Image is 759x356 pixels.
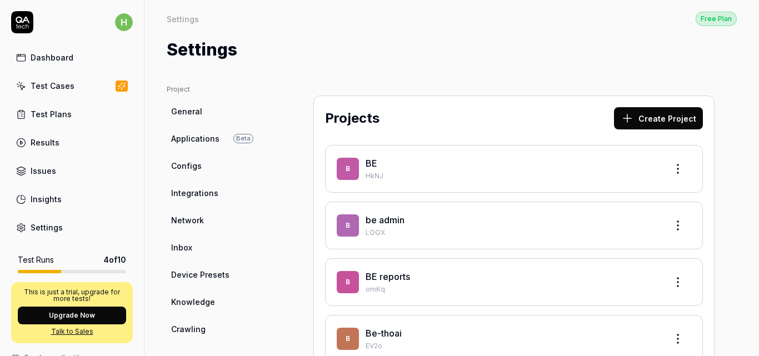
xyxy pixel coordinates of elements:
a: Test Plans [11,103,133,125]
div: Results [31,137,59,148]
span: B [337,158,359,180]
a: Crawling [167,319,273,339]
span: Applications [171,133,219,144]
span: Network [171,214,204,226]
a: Results [11,132,133,153]
h1: Settings [167,37,237,62]
div: Test Plans [31,108,72,120]
div: Issues [31,165,56,177]
button: h [115,11,133,33]
a: BE reports [366,271,410,282]
p: omKq [366,284,658,294]
a: Integrations [167,183,273,203]
div: Settings [31,222,63,233]
a: ApplicationsBeta [167,128,273,149]
a: Be-thoai [366,328,402,339]
div: Project [167,84,273,94]
p: EV2o [366,341,658,351]
div: Insights [31,193,62,205]
span: Device Presets [171,269,229,280]
p: HkNJ [366,171,658,181]
a: Inbox [167,237,273,258]
span: Crawling [171,323,206,335]
h5: Test Runs [18,255,54,265]
a: BE [366,158,377,169]
span: Beta [233,134,253,143]
a: Dashboard [11,47,133,68]
div: Test Cases [31,80,74,92]
span: b [337,214,359,237]
span: Integrations [171,187,218,199]
span: Configs [171,160,202,172]
h2: Projects [325,108,379,128]
span: B [337,271,359,293]
span: Knowledge [171,296,215,308]
p: LOOX [366,228,658,238]
a: Configs [167,156,273,176]
a: Settings [11,217,133,238]
button: Upgrade Now [18,307,126,324]
span: h [115,13,133,31]
a: Test Cases [11,75,133,97]
a: General [167,101,273,122]
button: Create Project [614,107,703,129]
a: Insights [11,188,133,210]
p: This is just a trial, upgrade for more tests! [18,289,126,302]
div: Settings [167,13,199,24]
div: Free Plan [696,12,737,26]
a: be admin [366,214,405,225]
div: Dashboard [31,52,73,63]
a: Talk to Sales [18,327,126,337]
span: 4 of 10 [103,254,126,265]
span: General [171,106,202,117]
a: Network [167,210,273,230]
span: Inbox [171,242,192,253]
a: Issues [11,160,133,182]
a: Device Presets [167,264,273,285]
span: B [337,328,359,350]
a: Knowledge [167,292,273,312]
button: Free Plan [696,11,737,26]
